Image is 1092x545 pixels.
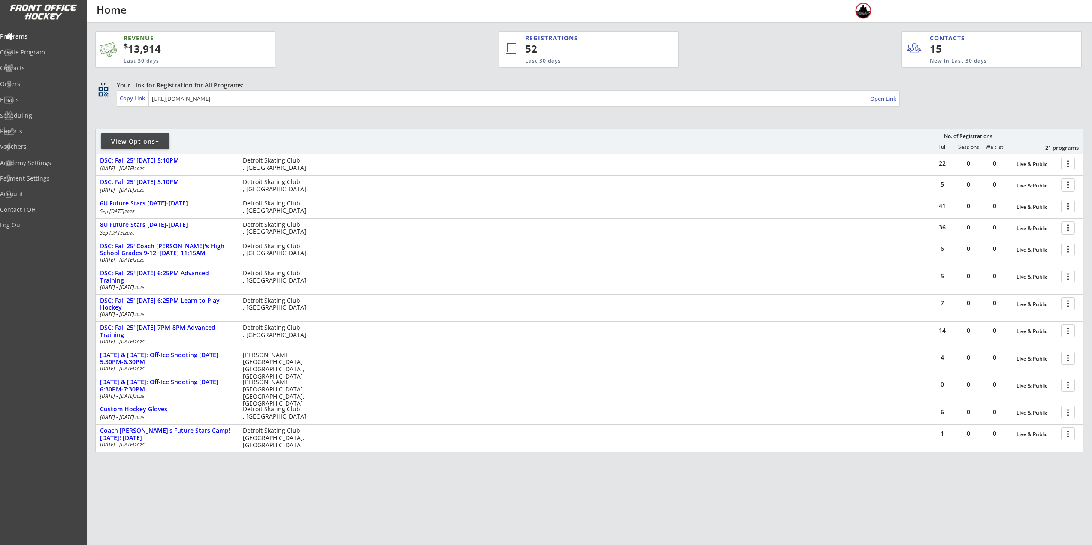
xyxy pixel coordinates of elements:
div: Live & Public [1016,301,1057,307]
div: 0 [956,273,981,279]
div: Copy Link [120,94,147,102]
div: 0 [982,355,1007,361]
button: more_vert [1061,324,1075,337]
div: 0 [982,181,1007,187]
div: Live & Public [1016,247,1057,253]
div: Live & Public [1016,161,1057,167]
button: more_vert [1061,379,1075,392]
div: Live & Public [1016,410,1057,416]
div: 0 [982,160,1007,166]
div: 0 [982,409,1007,415]
em: 2025 [134,257,145,263]
div: 0 [982,300,1007,306]
div: 1 [929,431,955,437]
div: 22 [929,160,955,166]
div: Last 30 days [525,57,643,65]
em: 2025 [134,187,145,193]
div: 5 [929,273,955,279]
a: Open Link [870,93,897,105]
em: 2025 [134,311,145,317]
div: 0 [982,328,1007,334]
div: REGISTRATIONS [525,34,638,42]
em: 2025 [134,414,145,420]
div: DSC: Fall 25' [DATE] 5:10PM [100,157,234,164]
div: 0 [956,409,981,415]
div: qr [98,81,108,87]
div: [DATE] - [DATE] [100,415,231,420]
div: [DATE] - [DATE] [100,285,231,290]
div: Last 30 days [124,57,233,65]
div: Full [929,144,955,150]
div: Detroit Skating Club , [GEOGRAPHIC_DATA] [243,243,310,257]
div: 36 [929,224,955,230]
div: Coach [PERSON_NAME]'s Future Stars Camp! [DATE]! [DATE] [100,427,234,442]
div: View Options [101,137,169,146]
div: 0 [956,328,981,334]
div: 0 [956,431,981,437]
div: 0 [982,224,1007,230]
div: Detroit Skating Club , [GEOGRAPHIC_DATA] [243,157,310,172]
div: 4 [929,355,955,361]
div: Live & Public [1016,328,1057,334]
div: Detroit Skating Club , [GEOGRAPHIC_DATA] [243,200,310,214]
div: DSC: Fall 25' Coach [PERSON_NAME]'s High School Grades 9-12 [DATE] 11:15AM [100,243,234,257]
em: 2025 [134,166,145,172]
div: DSC: Fall 25' [DATE] 6:25PM Learn to Play Hockey [100,297,234,312]
div: Sep [DATE] [100,209,231,214]
button: more_vert [1061,157,1075,170]
div: 5 [929,181,955,187]
div: Live & Public [1016,431,1057,437]
div: [DATE] - [DATE] [100,187,231,193]
div: 0 [956,160,981,166]
div: 6 [929,246,955,252]
div: 0 [956,382,981,388]
div: 0 [982,246,1007,252]
button: more_vert [1061,352,1075,365]
div: 0 [956,355,981,361]
div: 0 [982,273,1007,279]
button: more_vert [1061,178,1075,192]
div: [DATE] & [DATE]: Off-Ice Shooting [DATE] 5:30PM-6:30PM [100,352,234,366]
button: more_vert [1061,221,1075,235]
div: [PERSON_NAME][GEOGRAPHIC_DATA] [GEOGRAPHIC_DATA], [GEOGRAPHIC_DATA] [243,352,310,380]
div: New in Last 30 days [930,57,1041,65]
div: 0 [982,431,1007,437]
button: qr_code [97,85,110,98]
button: more_vert [1061,200,1075,213]
div: Detroit Skating Club , [GEOGRAPHIC_DATA] [243,324,310,339]
div: [DATE] - [DATE] [100,366,231,371]
div: [DATE] - [DATE] [100,442,231,447]
sup: $ [124,41,128,51]
div: Custom Hockey Gloves [100,406,234,413]
div: DSC: Fall 25' [DATE] 7PM-8PM Advanced Training [100,324,234,339]
div: Open Link [870,95,897,102]
div: [DATE] - [DATE] [100,257,231,262]
button: more_vert [1061,270,1075,283]
em: 2025 [134,339,145,345]
button: more_vert [1061,297,1075,310]
div: [DATE] - [DATE] [100,312,231,317]
div: 0 [956,246,981,252]
div: Detroit Skating Club , [GEOGRAPHIC_DATA] [243,406,310,420]
div: CONTACTS [930,34,969,42]
em: 2025 [134,393,145,399]
div: Detroit Skating Club , [GEOGRAPHIC_DATA] [243,270,310,284]
div: 6 [929,409,955,415]
div: [DATE] - [DATE] [100,166,231,171]
div: 52 [525,42,650,56]
div: [DATE] & [DATE]: Off-Ice Shooting [DATE] 6:30PM-7:30PM [100,379,234,393]
div: Live & Public [1016,383,1057,389]
div: 7 [929,300,955,306]
div: 0 [929,382,955,388]
div: 21 programs [1034,144,1079,151]
div: Detroit Skating Club , [GEOGRAPHIC_DATA] [243,178,310,193]
div: [DATE] - [DATE] [100,394,231,399]
div: 13,914 [124,42,248,56]
em: 2025 [134,366,145,372]
div: Waitlist [981,144,1007,150]
em: 2026 [124,230,135,236]
div: 0 [982,382,1007,388]
div: Your Link for Registration for All Programs: [117,81,1057,90]
em: 2025 [134,442,145,448]
div: 0 [982,203,1007,209]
